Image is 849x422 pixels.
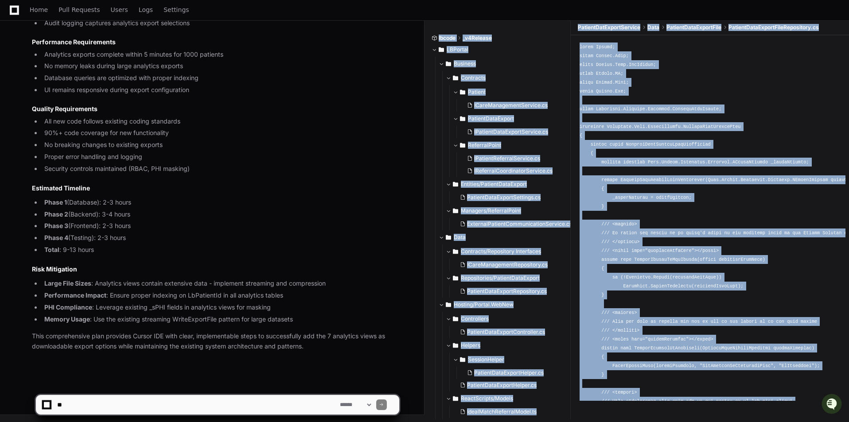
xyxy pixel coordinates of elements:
[467,221,572,228] span: ExternalPatientCommunicationService.cs
[19,66,35,82] img: 8294786374016_798e290d9caffa94fd1d_72.jpg
[728,24,819,31] span: PatientDataExportFileRepository.cs
[461,248,541,255] span: Contracts/Repository Interfaces
[111,7,128,12] span: Users
[461,315,489,322] span: Controllers
[446,312,571,326] button: Controllers
[456,218,572,230] button: ExternalPatientCommunicationService.cs
[42,18,399,28] li: Audit logging captures analytics export selections
[62,162,107,169] a: Powered byPylon
[42,290,399,301] li: : Ensure proper indexing on LbPatientId in all analytics tables
[460,140,465,151] svg: Directory
[139,7,153,12] span: Logs
[474,128,548,136] span: IPatientDataExportService.cs
[463,126,572,138] button: IPatientDataExportService.cs
[151,69,161,79] button: Start new chat
[647,24,659,31] span: Data
[439,230,571,244] button: Data
[74,143,77,150] span: •
[9,9,27,27] img: PlayerZero
[42,314,399,325] li: : Use the existing streaming WriteExportFile pattern for large datasets
[467,329,545,336] span: PatientDataExportController.cs
[454,234,466,241] span: Data
[453,179,458,190] svg: Directory
[42,221,399,231] li: (Frontend): 2-3 hours
[9,97,59,104] div: Past conversations
[44,246,59,253] strong: Total
[42,128,399,138] li: 90%+ code coverage for new functionality
[42,302,399,313] li: : Leverage existing _sPHI fields in analytics views for masking
[42,140,399,150] li: No breaking changes to existing exports
[463,35,492,42] span: _v4Release
[44,315,90,323] strong: Memory Usage
[42,164,399,174] li: Security controls maintained (RBAC, PHI masking)
[453,352,571,367] button: SessionHelper
[456,326,566,338] button: PatientDataExportController.cs
[453,246,458,257] svg: Directory
[42,73,399,83] li: Database queries are optimized with proper indexing
[446,177,577,191] button: Entities/PatientDataExport
[463,165,572,177] button: IReferralCoordinatorService.cs
[460,354,465,365] svg: Directory
[467,194,541,201] span: PatientDataExportSettings.cs
[453,112,577,126] button: PatientDataExport
[463,152,572,165] button: IPatientReferralService.cs
[453,340,458,351] svg: Directory
[9,66,25,82] img: 1756235613930-3d25f9e4-fa56-45dd-b3ad-e072dfbd1548
[42,85,399,95] li: UI remains responsive during export configuration
[44,279,91,287] strong: Large File Sizes
[137,95,161,105] button: See all
[40,66,145,75] div: Start new chat
[32,105,399,113] h3: Quality Requirements
[9,110,23,131] img: Robert Klasen
[40,75,122,82] div: We're available if you need us!
[453,314,458,324] svg: Directory
[446,232,451,243] svg: Directory
[460,87,465,97] svg: Directory
[32,265,399,274] h2: Risk Mitigation
[439,57,571,71] button: Business
[44,210,68,218] strong: Phase 2
[446,204,577,218] button: Managers/ReferralPoint
[58,7,100,12] span: Pull Requests
[446,244,571,259] button: Contracts/Repository Interfaces
[44,234,68,241] strong: Phase 4
[456,191,572,204] button: PatientDataExportSettings.cs
[666,24,721,31] span: PatientDataExportFile
[456,285,566,298] button: PatientDataExportRepository.cs
[42,197,399,208] li: (Database): 2-3 hours
[164,7,189,12] span: Settings
[446,338,571,352] button: Helpers
[18,143,25,150] img: 1756235613930-3d25f9e4-fa56-45dd-b3ad-e072dfbd1548
[42,152,399,162] li: Proper error handling and logging
[32,184,399,193] h2: Estimated Timeline
[453,85,577,99] button: Patient
[463,99,572,112] button: ICareManagementService.cs
[468,89,486,96] span: Patient
[446,71,577,85] button: Contracts
[74,119,77,126] span: •
[27,119,72,126] span: [PERSON_NAME]
[467,261,548,268] span: ICareManagementRepository.cs
[461,181,527,188] span: Entities/PatientDataExport
[42,245,399,255] li: : 9-13 hours
[446,58,451,69] svg: Directory
[468,142,501,149] span: ReferralPoint
[42,116,399,127] li: All new code follows existing coding standards
[9,35,161,50] div: Welcome
[453,138,577,152] button: ReferralPoint
[446,271,571,285] button: Repositories/PatientDataExport
[456,259,566,271] button: ICareManagementRepository.cs
[454,60,476,67] span: Business
[44,303,92,311] strong: PHI Compliance
[453,205,458,216] svg: Directory
[460,113,465,124] svg: Directory
[32,331,399,352] p: This comprehensive plan provides Cursor IDE with clear, implementable steps to successfully add t...
[9,134,23,148] img: Matt Kasner
[88,163,107,169] span: Pylon
[474,369,544,376] span: PatientDataExportHelper.cs
[453,273,458,283] svg: Directory
[32,38,399,46] h3: Performance Requirements
[432,43,564,57] button: LBPortal
[44,198,67,206] strong: Phase 1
